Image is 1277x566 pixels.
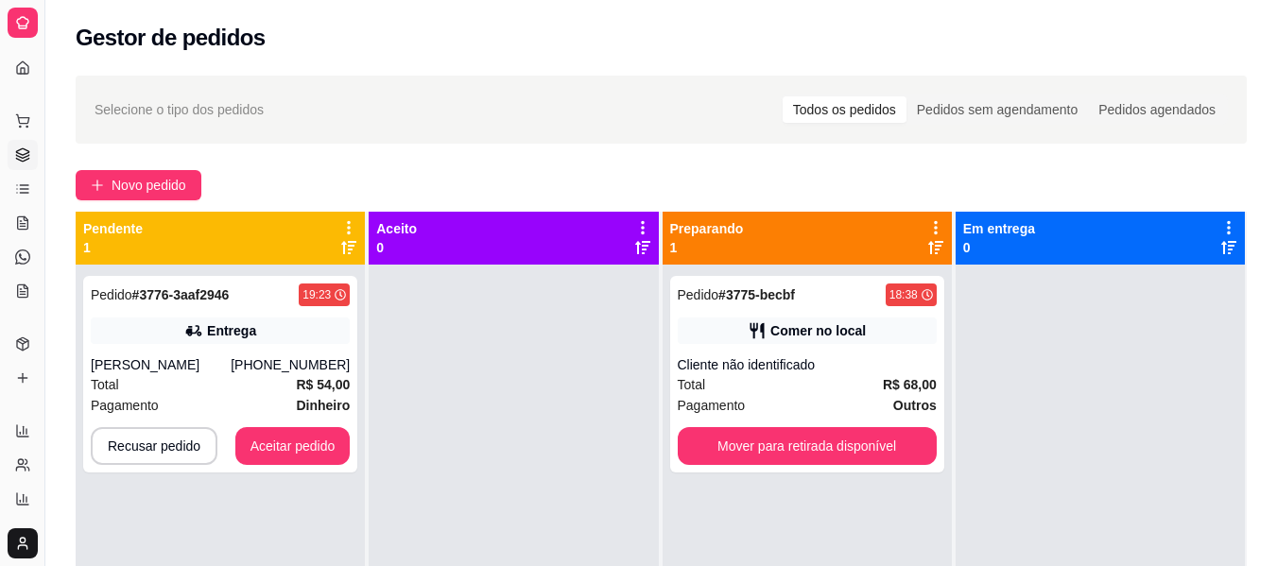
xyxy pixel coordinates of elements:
span: Novo pedido [112,175,186,196]
p: Preparando [670,219,744,238]
strong: # 3775-becbf [718,287,795,302]
span: plus [91,179,104,192]
strong: Dinheiro [296,398,350,413]
p: Em entrega [963,219,1035,238]
span: Pagamento [91,395,159,416]
button: Recusar pedido [91,427,217,465]
div: Todos os pedidos [783,96,906,123]
span: Pedido [91,287,132,302]
div: [PERSON_NAME] [91,355,231,374]
button: Aceitar pedido [235,427,351,465]
strong: # 3776-3aaf2946 [132,287,230,302]
div: Pedidos agendados [1088,96,1226,123]
p: 1 [83,238,143,257]
p: 0 [376,238,417,257]
div: [PHONE_NUMBER] [231,355,350,374]
p: Pendente [83,219,143,238]
div: Comer no local [770,321,866,340]
button: Mover para retirada disponível [678,427,937,465]
div: Pedidos sem agendamento [906,96,1088,123]
strong: R$ 68,00 [883,377,937,392]
button: Novo pedido [76,170,201,200]
strong: Outros [893,398,937,413]
span: Pagamento [678,395,746,416]
span: Pedido [678,287,719,302]
div: Cliente não identificado [678,355,937,374]
div: Entrega [207,321,256,340]
span: Total [91,374,119,395]
p: Aceito [376,219,417,238]
div: 19:23 [302,287,331,302]
span: Total [678,374,706,395]
p: 0 [963,238,1035,257]
span: Selecione o tipo dos pedidos [95,99,264,120]
h2: Gestor de pedidos [76,23,266,53]
strong: R$ 54,00 [296,377,350,392]
p: 1 [670,238,744,257]
div: 18:38 [889,287,918,302]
